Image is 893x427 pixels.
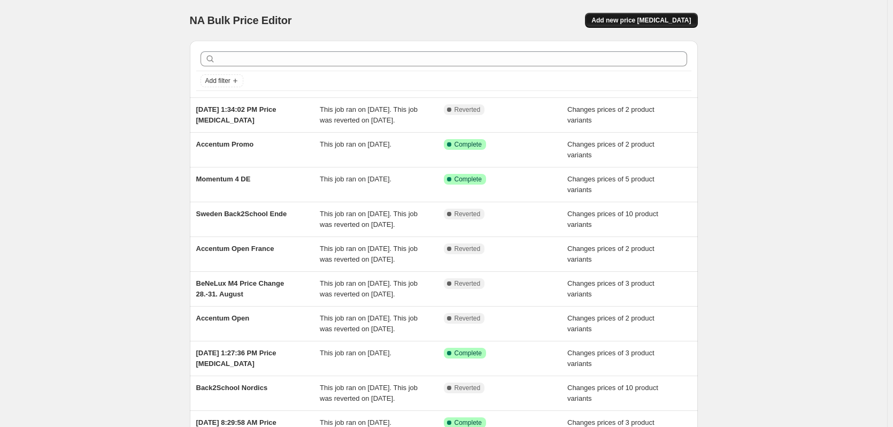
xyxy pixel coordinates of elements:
[455,418,482,427] span: Complete
[567,140,655,159] span: Changes prices of 2 product variants
[320,140,391,148] span: This job ran on [DATE].
[196,314,250,322] span: Accentum Open
[320,105,418,124] span: This job ran on [DATE]. This job was reverted on [DATE].
[567,175,655,194] span: Changes prices of 5 product variants
[320,245,418,263] span: This job ran on [DATE]. This job was reverted on [DATE].
[320,418,391,426] span: This job ran on [DATE].
[455,314,481,323] span: Reverted
[455,140,482,149] span: Complete
[320,279,418,298] span: This job ran on [DATE]. This job was reverted on [DATE].
[196,349,276,368] span: [DATE] 1:27:36 PM Price [MEDICAL_DATA]
[455,349,482,357] span: Complete
[567,245,655,263] span: Changes prices of 2 product variants
[320,384,418,402] span: This job ran on [DATE]. This job was reverted on [DATE].
[320,210,418,228] span: This job ran on [DATE]. This job was reverted on [DATE].
[196,245,274,253] span: Accentum Open France
[196,279,284,298] span: BeNeLux M4 Price Change 28.-31. August
[196,105,276,124] span: [DATE] 1:34:02 PM Price [MEDICAL_DATA]
[455,105,481,114] span: Reverted
[455,210,481,218] span: Reverted
[320,349,391,357] span: This job ran on [DATE].
[567,210,658,228] span: Changes prices of 10 product variants
[196,210,287,218] span: Sweden Back2School Ende
[585,13,697,28] button: Add new price [MEDICAL_DATA]
[567,314,655,333] span: Changes prices of 2 product variants
[196,175,251,183] span: Momentum 4 DE
[567,349,655,368] span: Changes prices of 3 product variants
[455,384,481,392] span: Reverted
[591,16,691,25] span: Add new price [MEDICAL_DATA]
[196,140,254,148] span: Accentum Promo
[196,384,268,392] span: Back2School Nordics
[190,14,292,26] span: NA Bulk Price Editor
[567,279,655,298] span: Changes prices of 3 product variants
[205,77,230,85] span: Add filter
[455,279,481,288] span: Reverted
[201,74,243,87] button: Add filter
[455,175,482,184] span: Complete
[567,105,655,124] span: Changes prices of 2 product variants
[567,384,658,402] span: Changes prices of 10 product variants
[320,314,418,333] span: This job ran on [DATE]. This job was reverted on [DATE].
[455,245,481,253] span: Reverted
[320,175,391,183] span: This job ran on [DATE].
